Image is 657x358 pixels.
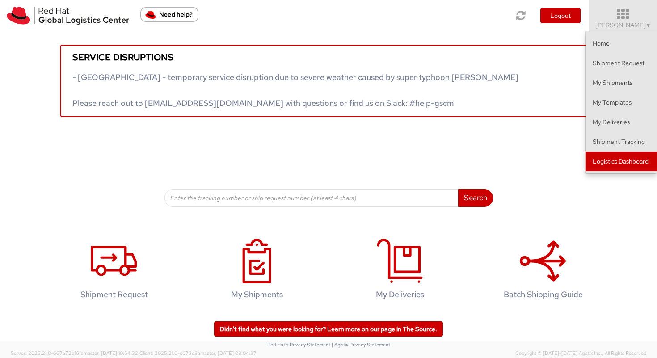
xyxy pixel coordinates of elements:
[586,93,657,112] a: My Templates
[586,73,657,93] a: My Shipments
[476,229,610,313] a: Batch Shipping Guide
[540,8,581,23] button: Logout
[586,53,657,73] a: Shipment Request
[84,350,138,356] span: master, [DATE] 10:54:32
[586,152,657,171] a: Logistics Dashboard
[7,7,129,25] img: rh-logistics-00dfa346123c4ec078e1.svg
[586,112,657,132] a: My Deliveries
[586,132,657,152] a: Shipment Tracking
[164,189,459,207] input: Enter the tracking number or ship request number (at least 4 chars)
[515,350,646,357] span: Copyright © [DATE]-[DATE] Agistix Inc., All Rights Reserved
[72,52,585,62] h5: Service disruptions
[56,290,172,299] h4: Shipment Request
[595,21,651,29] span: [PERSON_NAME]
[47,229,181,313] a: Shipment Request
[333,229,467,313] a: My Deliveries
[199,290,315,299] h4: My Shipments
[646,22,651,29] span: ▼
[332,341,390,348] a: | Agistix Privacy Statement
[140,7,198,22] button: Need help?
[139,350,257,356] span: Client: 2025.21.0-c073d8a
[200,350,257,356] span: master, [DATE] 08:04:37
[60,45,597,117] a: Service disruptions - [GEOGRAPHIC_DATA] - temporary service disruption due to severe weather caus...
[586,34,657,53] a: Home
[190,229,324,313] a: My Shipments
[11,350,138,356] span: Server: 2025.21.0-667a72bf6fa
[214,321,443,337] a: Didn't find what you were looking for? Learn more on our page in The Source.
[458,189,493,207] button: Search
[485,290,601,299] h4: Batch Shipping Guide
[342,290,458,299] h4: My Deliveries
[267,341,330,348] a: Red Hat's Privacy Statement
[72,72,518,108] span: - [GEOGRAPHIC_DATA] - temporary service disruption due to severe weather caused by super typhoon ...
